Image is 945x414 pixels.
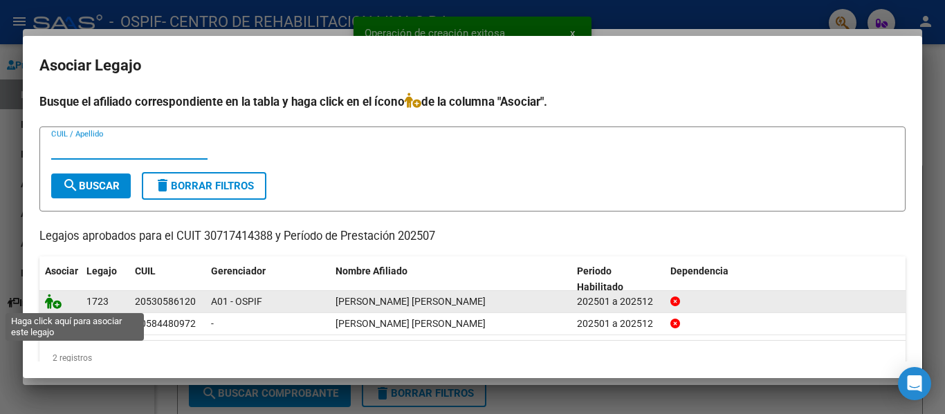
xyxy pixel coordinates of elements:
[39,256,81,302] datatable-header-cell: Asociar
[86,296,109,307] span: 1723
[577,294,659,310] div: 202501 a 202512
[330,256,571,302] datatable-header-cell: Nombre Afiliado
[211,265,266,276] span: Gerenciador
[154,180,254,192] span: Borrar Filtros
[62,177,79,194] mat-icon: search
[39,53,906,79] h2: Asociar Legajo
[670,265,728,276] span: Dependencia
[135,316,196,332] div: 20584480972
[62,180,120,192] span: Buscar
[86,265,117,276] span: Legajo
[135,294,196,310] div: 20530586120
[571,256,665,302] datatable-header-cell: Periodo Habilitado
[129,256,205,302] datatable-header-cell: CUIL
[142,172,266,200] button: Borrar Filtros
[135,265,156,276] span: CUIL
[577,265,623,292] span: Periodo Habilitado
[154,177,171,194] mat-icon: delete
[336,265,407,276] span: Nombre Afiliado
[336,318,486,329] span: FRANCO MILO NAHUEL ISAIAS
[39,93,906,111] h4: Busque el afiliado correspondiente en la tabla y haga click en el ícono de la columna "Asociar".
[898,367,931,400] div: Open Intercom Messenger
[39,228,906,245] p: Legajos aprobados para el CUIT 30717414388 y Período de Prestación 202507
[45,265,78,276] span: Asociar
[577,316,659,332] div: 202501 a 202512
[665,256,906,302] datatable-header-cell: Dependencia
[51,173,131,198] button: Buscar
[39,341,906,375] div: 2 registros
[211,318,214,329] span: -
[211,296,262,307] span: A01 - OSPIF
[336,296,486,307] span: VILLAR ELIAN MARTIN
[86,318,109,329] span: 1704
[205,256,330,302] datatable-header-cell: Gerenciador
[81,256,129,302] datatable-header-cell: Legajo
